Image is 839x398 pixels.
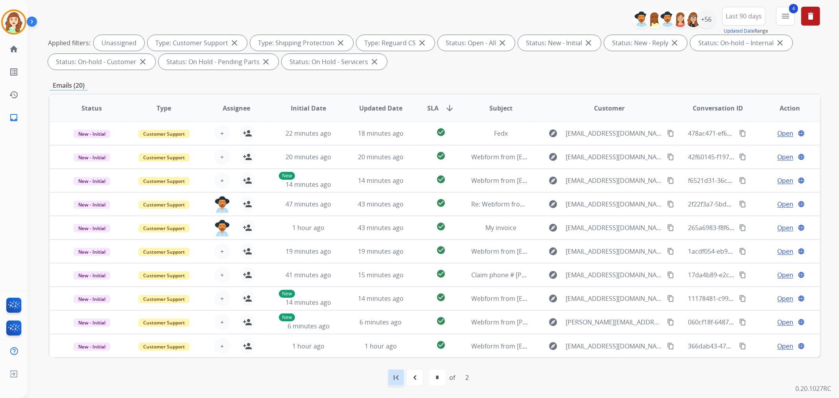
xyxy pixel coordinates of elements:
span: [EMAIL_ADDRESS][DOMAIN_NAME] [566,129,662,138]
span: + [220,341,224,351]
mat-icon: content_copy [667,201,674,208]
span: 19 minutes ago [286,247,331,256]
mat-icon: content_copy [739,248,746,255]
span: + [220,129,224,138]
mat-icon: content_copy [667,153,674,160]
span: Customer Support [138,295,190,303]
mat-icon: language [798,201,805,208]
span: Webform from [EMAIL_ADDRESS][DOMAIN_NAME] on [DATE] [472,247,650,256]
span: 17da4b89-e2c1-4ef6-b8eb-895b707ff491 [688,271,807,279]
mat-icon: person_add [243,152,252,162]
p: Applied filters: [48,38,90,48]
div: Unassigned [94,35,144,51]
mat-icon: check_circle [436,316,446,326]
span: Re: Webform from [EMAIL_ADDRESS][DOMAIN_NAME] on [DATE] [472,200,660,208]
mat-icon: close [775,38,785,48]
mat-icon: content_copy [739,153,746,160]
mat-icon: close [670,38,679,48]
span: Webform from [EMAIL_ADDRESS][DOMAIN_NAME] on [DATE] [472,153,650,161]
span: 41 minutes ago [286,271,331,279]
img: agent-avatar [214,220,230,236]
mat-icon: content_copy [667,248,674,255]
mat-icon: person_add [243,341,252,351]
button: + [214,267,230,283]
p: New [279,172,295,180]
span: 1 hour ago [292,342,325,350]
span: Customer Support [138,153,190,162]
span: [PERSON_NAME][EMAIL_ADDRESS][DOMAIN_NAME] [566,317,662,327]
button: + [214,291,230,306]
span: + [220,294,224,303]
mat-icon: person_add [243,199,252,209]
span: Customer Support [138,201,190,209]
mat-icon: history [9,90,18,99]
span: 265a6983-f8f6-4b95-bdfd-5876554aad44 [688,223,807,232]
mat-icon: content_copy [667,177,674,184]
mat-icon: close [336,38,345,48]
mat-icon: language [798,130,805,137]
mat-icon: language [798,295,805,302]
span: 14 minutes ago [358,176,404,185]
mat-icon: check_circle [436,151,446,160]
span: 1 hour ago [365,342,397,350]
span: Subject [489,103,513,113]
button: + [214,149,230,165]
mat-icon: content_copy [739,319,746,326]
span: Customer Support [138,248,190,256]
mat-icon: navigate_before [410,373,420,382]
span: [EMAIL_ADDRESS][DOMAIN_NAME] [566,341,662,351]
mat-icon: home [9,44,18,54]
span: 14 minutes ago [286,298,331,307]
span: Customer Support [138,271,190,280]
div: 2 [459,370,475,385]
mat-icon: content_copy [667,271,674,278]
span: Open [777,294,793,303]
span: Status [81,103,102,113]
mat-icon: close [230,38,239,48]
div: Status: On Hold - Pending Parts [159,54,278,70]
p: Emails (20) [50,81,88,90]
span: 20 minutes ago [358,153,404,161]
div: Type: Reguard CS [356,35,435,51]
mat-icon: language [798,271,805,278]
span: 15 minutes ago [358,271,404,279]
mat-icon: content_copy [739,295,746,302]
span: [EMAIL_ADDRESS][DOMAIN_NAME] [566,223,662,232]
span: 1 hour ago [292,223,325,232]
span: Claim phone # [PHONE_NUMBER] [472,271,571,279]
span: New - Initial [74,248,110,256]
span: + [220,247,224,256]
span: Webform from [EMAIL_ADDRESS][DOMAIN_NAME] on [DATE] [472,342,650,350]
div: Status: Open - All [438,35,515,51]
mat-icon: delete [806,11,815,21]
span: Customer Support [138,130,190,138]
mat-icon: explore [548,247,558,256]
span: Open [777,247,793,256]
span: Fedx [494,129,508,138]
mat-icon: content_copy [667,130,674,137]
span: 14 minutes ago [286,180,331,189]
span: 20 minutes ago [286,153,331,161]
mat-icon: arrow_downward [445,103,454,113]
span: Open [777,341,793,351]
span: + [220,317,224,327]
mat-icon: person_add [243,247,252,256]
mat-icon: check_circle [436,245,446,255]
span: Last 90 days [726,15,762,18]
span: Open [777,176,793,185]
button: + [214,338,230,354]
span: 47 minutes ago [286,200,331,208]
span: Webform from [EMAIL_ADDRESS][DOMAIN_NAME] on [DATE] [472,176,650,185]
mat-icon: explore [548,341,558,351]
mat-icon: check_circle [436,222,446,231]
mat-icon: language [798,343,805,350]
span: 1acdf054-eb98-4ce5-88b0-ac222876bdaf [688,247,807,256]
mat-icon: content_copy [667,295,674,302]
span: 366dab43-47a0-42cd-b456-1f019b709aa9 [688,342,809,350]
img: avatar [3,11,25,33]
mat-icon: check_circle [436,198,446,208]
span: + [220,152,224,162]
span: New - Initial [74,271,110,280]
mat-icon: language [798,248,805,255]
mat-icon: person_add [243,176,252,185]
